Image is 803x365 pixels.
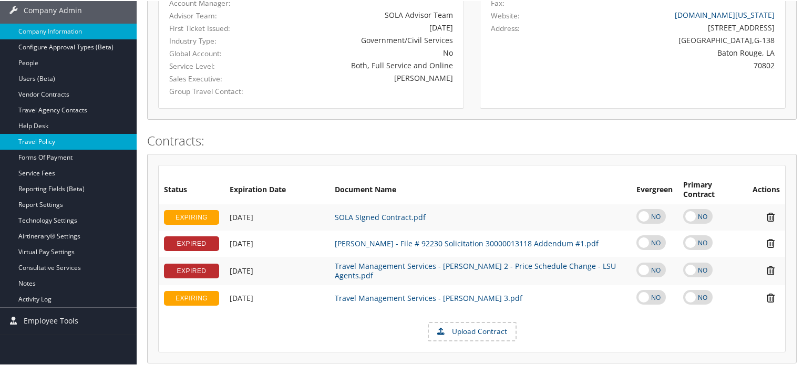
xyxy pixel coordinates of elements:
label: Address: [491,22,520,33]
i: Remove Contract [761,264,780,275]
span: [DATE] [230,237,253,247]
th: Status [159,175,224,203]
div: Add/Edit Date [230,212,324,221]
label: Service Level: [169,60,253,70]
th: Actions [747,175,785,203]
a: Travel Management Services - [PERSON_NAME] 2 - Price Schedule Change - LSU Agents.pdf [335,260,616,279]
th: Evergreen [631,175,678,203]
div: EXPIRED [164,263,219,277]
div: Add/Edit Date [230,265,324,275]
label: First Ticket Issued: [169,22,253,33]
div: SOLA Advisor Team [269,8,453,19]
label: Upload Contract [429,322,516,340]
span: [DATE] [230,265,253,275]
div: EXPIRING [164,290,219,305]
h2: Contracts: [147,131,797,149]
div: EXPIRED [164,235,219,250]
div: No [269,46,453,57]
a: Travel Management Services - [PERSON_NAME] 3.pdf [335,292,522,302]
label: Website: [491,9,520,20]
i: Remove Contract [761,291,780,303]
div: Add/Edit Date [230,293,324,302]
span: Employee Tools [24,307,78,333]
a: SOLA SIgned Contract.pdf [335,211,426,221]
div: Add/Edit Date [230,238,324,247]
div: EXPIRING [164,209,219,224]
div: [PERSON_NAME] [269,71,453,82]
div: Baton Rouge, LA [566,46,775,57]
div: [GEOGRAPHIC_DATA],G-138 [566,34,775,45]
a: [DOMAIN_NAME][US_STATE] [675,9,775,19]
label: Industry Type: [169,35,253,45]
div: [STREET_ADDRESS] [566,21,775,32]
i: Remove Contract [761,237,780,248]
th: Primary Contract [678,175,747,203]
span: [DATE] [230,292,253,302]
a: [PERSON_NAME] - File # 92230 Solicitation 30000013118 Addendum #1.pdf [335,237,599,247]
label: Sales Executive: [169,72,253,83]
div: 70802 [566,59,775,70]
i: Remove Contract [761,211,780,222]
span: [DATE] [230,211,253,221]
th: Document Name [330,175,631,203]
div: [DATE] [269,21,453,32]
th: Expiration Date [224,175,330,203]
label: Global Account: [169,47,253,58]
div: Government/Civil Services [269,34,453,45]
label: Group Travel Contact: [169,85,253,96]
div: Both, Full Service and Online [269,59,453,70]
label: Advisor Team: [169,9,253,20]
